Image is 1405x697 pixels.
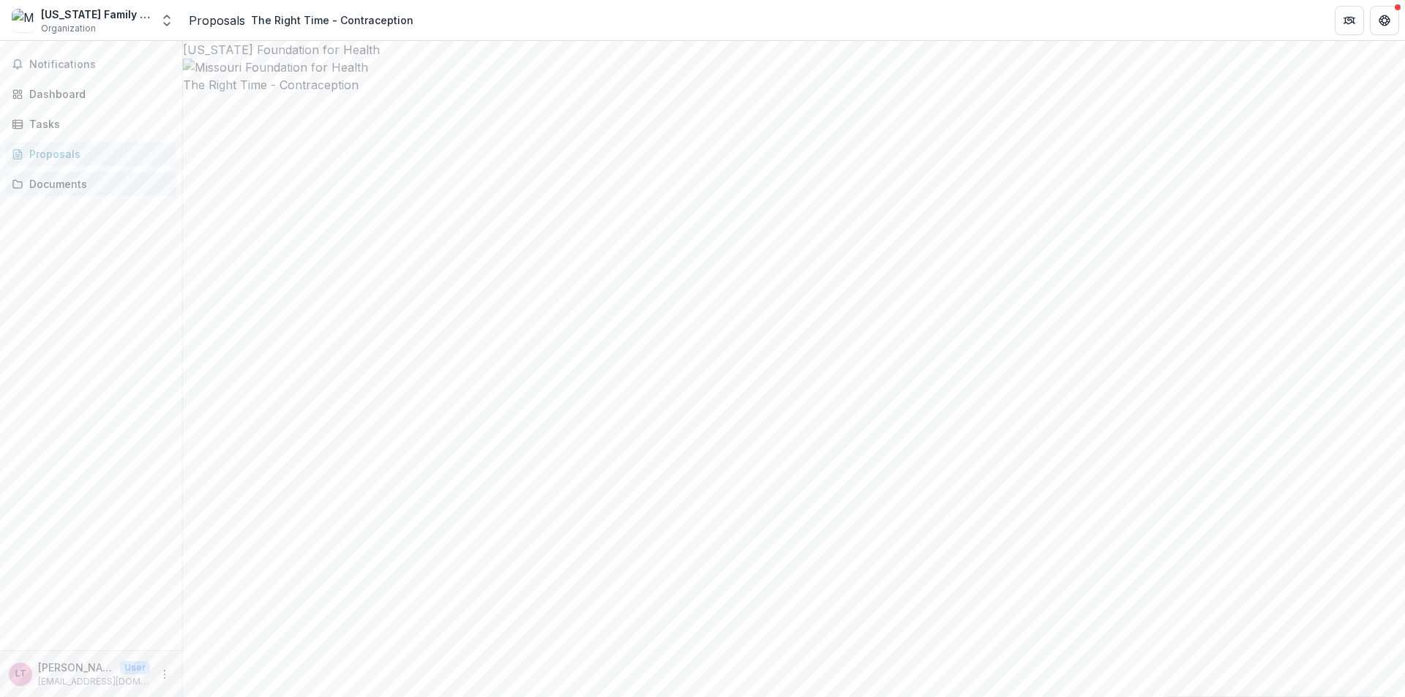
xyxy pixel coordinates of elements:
[157,6,177,35] button: Open entity switcher
[29,146,165,162] div: Proposals
[29,86,165,102] div: Dashboard
[1335,6,1364,35] button: Partners
[12,9,35,32] img: Missouri Family Health Council Inc
[6,82,176,106] a: Dashboard
[6,172,176,196] a: Documents
[6,112,176,136] a: Tasks
[29,176,165,192] div: Documents
[6,53,176,76] button: Notifications
[38,660,114,675] p: [PERSON_NAME]
[1370,6,1399,35] button: Get Help
[189,10,419,31] nav: breadcrumb
[156,666,173,683] button: More
[183,76,1405,94] h2: The Right Time - Contraception
[29,59,171,71] span: Notifications
[251,12,413,28] div: The Right Time - Contraception
[6,142,176,166] a: Proposals
[183,59,1405,76] img: Missouri Foundation for Health
[41,7,151,22] div: [US_STATE] Family Health Council Inc
[38,675,150,688] p: [EMAIL_ADDRESS][DOMAIN_NAME]
[29,116,165,132] div: Tasks
[120,661,150,674] p: User
[189,12,245,29] a: Proposals
[183,41,1405,59] div: [US_STATE] Foundation for Health
[15,669,26,679] div: Linda Trower
[41,22,96,35] span: Organization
